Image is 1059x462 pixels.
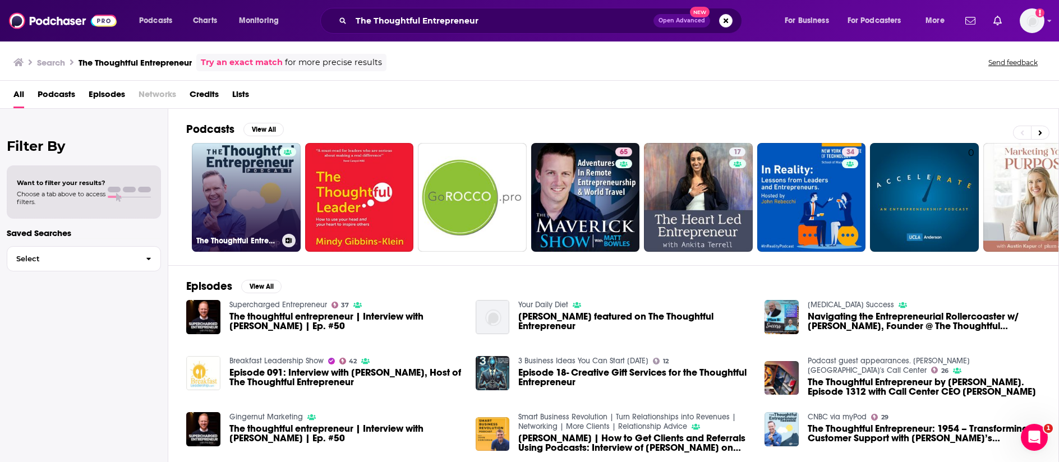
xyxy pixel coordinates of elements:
p: Saved Searches [7,228,161,238]
a: Podcasts [38,85,75,108]
img: Episode 18- Creative Gift Services for the Thoughtful Entrepreneur [476,356,510,390]
span: for more precise results [285,56,382,69]
h2: Filter By [7,138,161,154]
span: 1 [1044,424,1053,433]
a: Podcast guest appearances. Richard Blank Costa Rica's Call Center [808,356,970,375]
a: 3 Business Ideas You Can Start Today [518,356,648,366]
a: Plan B Success [808,300,894,309]
span: 17 [734,147,741,158]
span: 12 [663,359,669,364]
button: Send feedback [985,58,1041,67]
a: The Thoughtful Entrepreneur by Josh Elledge. Episode 1312 with Call Center CEO Richard Blank [808,377,1040,396]
a: 34 [757,143,866,252]
h2: Podcasts [186,122,234,136]
span: Want to filter your results? [17,179,105,187]
a: Show notifications dropdown [961,11,980,30]
span: The Thoughtful Entrepreneur: 1954 – Transforming Customer Support with [PERSON_NAME]’s [PERSON_NAME] [808,424,1040,443]
button: Show profile menu [1020,8,1044,33]
a: PodcastsView All [186,122,284,136]
button: open menu [777,12,843,30]
a: Navigating the Entrepreneurial Rollercoaster w/ Stu Minshew, Founder @ The Thoughtful Entrepreneur [808,312,1040,331]
span: For Podcasters [848,13,901,29]
a: 34 [842,147,859,156]
a: 42 [339,358,357,364]
button: View All [243,123,284,136]
a: The Thoughtful Entrepreneur by Josh Elledge. Episode 1312 with Call Center CEO Richard Blank [765,361,799,395]
a: Supercharged Entrepreneur [229,300,327,309]
a: Episode 091: Interview with Jennifer Longworth, Host of The Thoughtful Entrepreneur [229,368,462,387]
h3: The Thoughtful Entrepreneur [79,57,192,68]
img: User Profile [1020,8,1044,33]
span: Episodes [89,85,125,108]
span: [PERSON_NAME] | How to Get Clients and Referrals Using Podcasts: Interview of [PERSON_NAME] on Th... [518,433,751,452]
span: Podcasts [139,13,172,29]
a: Sandra Elia featured on The Thoughtful Entrepreneur [518,312,751,331]
span: Choose a tab above to access filters. [17,190,105,206]
span: 42 [349,359,357,364]
a: 17 [729,147,745,156]
a: Show notifications dropdown [989,11,1006,30]
span: The Thoughtful Entrepreneur by [PERSON_NAME]. Episode 1312 with Call Center CEO [PERSON_NAME] [808,377,1040,396]
a: 29 [871,414,888,421]
img: The thoughtful entrepreneur | Interview with Ian Seddon | Ep. #50 [186,300,220,334]
a: All [13,85,24,108]
a: The thoughtful entrepreneur | Interview with Ian Seddon | Ep. #50 [229,424,462,443]
span: 34 [846,147,854,158]
button: open menu [231,12,293,30]
span: Open Advanced [659,18,705,24]
a: Breakfast Leadership Show [229,356,324,366]
a: John Corcoran | How to Get Clients and Referrals Using Podcasts: Interview of John Corcoran on Th... [518,433,751,452]
button: open menu [918,12,959,30]
span: Select [7,255,137,262]
span: Logged in as high10media [1020,8,1044,33]
a: Your Daily Diet [518,300,568,309]
a: Charts [186,12,224,30]
a: Episode 18- Creative Gift Services for the Thoughtful Entrepreneur [518,368,751,387]
span: 26 [941,368,949,373]
span: New [690,7,710,17]
span: [PERSON_NAME] featured on The Thoughtful Entrepreneur [518,312,751,331]
span: Lists [232,85,249,108]
a: 26 [931,367,949,373]
iframe: Intercom live chat [1021,424,1048,451]
button: View All [241,280,282,293]
img: The Thoughtful Entrepreneur: 1954 – Transforming Customer Support with Zingtree’s Juan Jaysingh [765,412,799,446]
a: Try an exact match [201,56,283,69]
img: Sandra Elia featured on The Thoughtful Entrepreneur [476,300,510,334]
a: 65 [531,143,640,252]
a: The thoughtful entrepreneur | Interview with Ian Seddon | Ep. #50 [186,412,220,446]
span: Episode 091: Interview with [PERSON_NAME], Host of The Thoughtful Entrepreneur [229,368,462,387]
span: Monitoring [239,13,279,29]
h3: The Thoughtful Entrepreneur [196,236,278,246]
a: 37 [331,302,349,308]
img: Episode 091: Interview with Jennifer Longworth, Host of The Thoughtful Entrepreneur [186,356,220,390]
span: Networks [139,85,176,108]
a: The thoughtful entrepreneur | Interview with Ian Seddon | Ep. #50 [229,312,462,331]
button: open menu [840,12,918,30]
span: 29 [881,415,888,420]
img: Podchaser - Follow, Share and Rate Podcasts [9,10,117,31]
a: 12 [653,358,669,364]
a: 65 [615,147,632,156]
span: Navigating the Entrepreneurial Rollercoaster w/ [PERSON_NAME], Founder @ The Thoughtful Entrepreneur [808,312,1040,331]
div: 0 [968,147,974,247]
span: The thoughtful entrepreneur | Interview with [PERSON_NAME] | Ep. #50 [229,424,462,443]
a: Credits [190,85,219,108]
a: EpisodesView All [186,279,282,293]
h3: Search [37,57,65,68]
button: Select [7,246,161,271]
div: Search podcasts, credits, & more... [331,8,753,34]
img: John Corcoran | How to Get Clients and Referrals Using Podcasts: Interview of John Corcoran on Th... [476,417,510,451]
a: 0 [870,143,979,252]
a: The Thoughtful Entrepreneur [192,143,301,252]
a: Smart Business Revolution | Turn Relationships into Revenues | Networking | More Clients | Relati... [518,412,736,431]
span: 37 [341,303,349,308]
img: Navigating the Entrepreneurial Rollercoaster w/ Stu Minshew, Founder @ The Thoughtful Entrepreneur [765,300,799,334]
